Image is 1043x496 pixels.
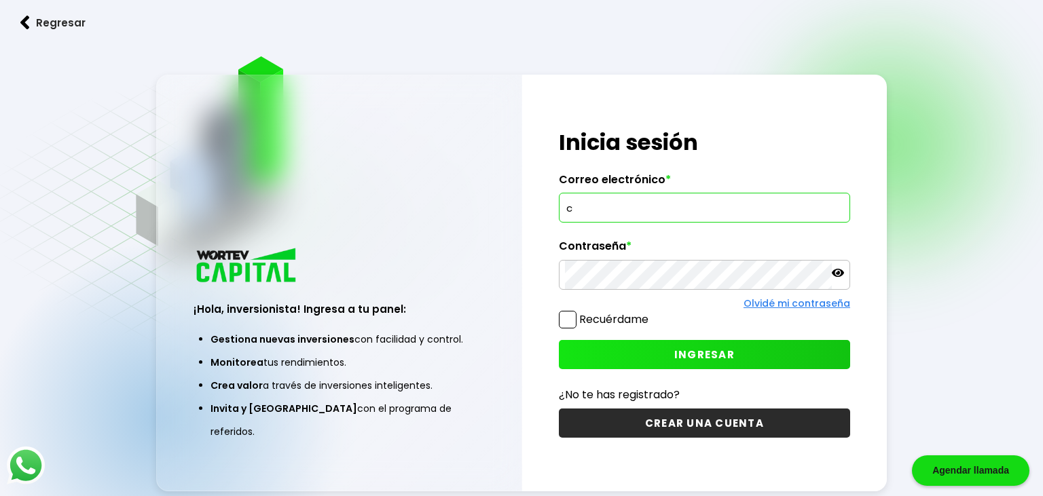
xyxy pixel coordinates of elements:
li: a través de inversiones inteligentes. [211,374,468,397]
span: Gestiona nuevas inversiones [211,332,354,346]
li: con facilidad y control. [211,328,468,351]
a: ¿No te has registrado?CREAR UNA CUENTA [559,386,850,438]
div: Agendar llamada [912,455,1029,486]
p: ¿No te has registrado? [559,386,850,403]
a: Olvidé mi contraseña [744,297,850,310]
img: logo_wortev_capital [194,246,301,286]
img: logos_whatsapp-icon.242b2217.svg [7,446,45,484]
span: Monitorea [211,356,263,369]
button: CREAR UNA CUENTA [559,408,850,438]
label: Contraseña [559,240,850,260]
input: hola@wortev.capital [565,193,844,222]
h3: ¡Hola, inversionista! Ingresa a tu panel: [194,301,485,317]
span: INGRESAR [674,347,735,362]
label: Correo electrónico [559,173,850,193]
button: INGRESAR [559,340,850,369]
img: flecha izquierda [20,16,30,30]
h1: Inicia sesión [559,126,850,159]
label: Recuérdame [579,311,648,327]
li: con el programa de referidos. [211,397,468,443]
span: Crea valor [211,379,263,392]
span: Invita y [GEOGRAPHIC_DATA] [211,402,357,415]
li: tus rendimientos. [211,351,468,374]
